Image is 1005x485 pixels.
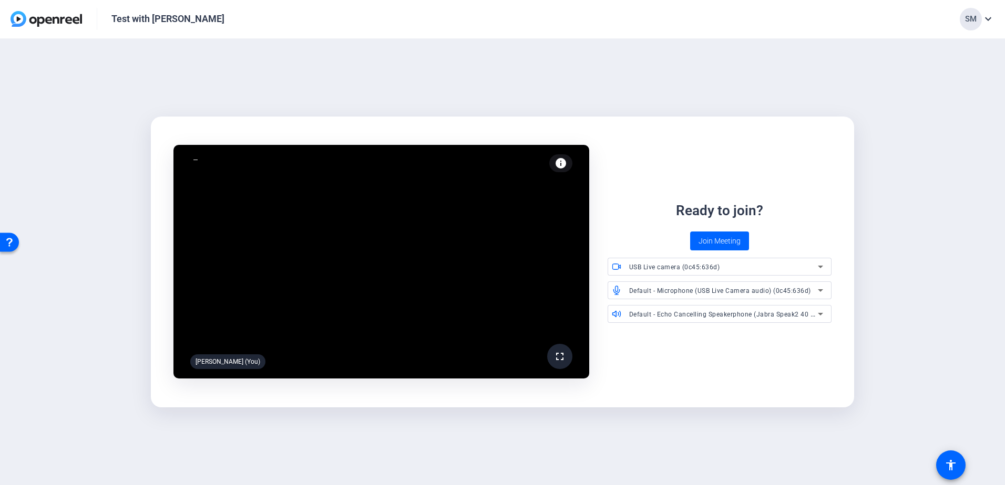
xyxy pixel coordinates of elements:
span: Join Meeting [699,236,741,247]
div: SM [960,8,982,30]
mat-icon: expand_more [982,13,994,25]
mat-icon: fullscreen [553,350,566,363]
div: [PERSON_NAME] (You) [190,354,265,369]
div: Ready to join? [676,201,763,221]
img: OpenReel logo [11,11,82,27]
mat-icon: info [555,157,567,170]
div: Test with [PERSON_NAME] [111,13,224,25]
mat-icon: accessibility [945,459,957,471]
span: Default - Echo Cancelling Speakerphone (Jabra Speak2 40 MS) (0b0e:ae6b) [629,310,862,318]
span: USB Live camera (0c45:636d) [629,263,720,271]
button: Join Meeting [690,231,749,250]
span: Default - Microphone (USB Live Camera audio) (0c45:636d) [629,287,811,294]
